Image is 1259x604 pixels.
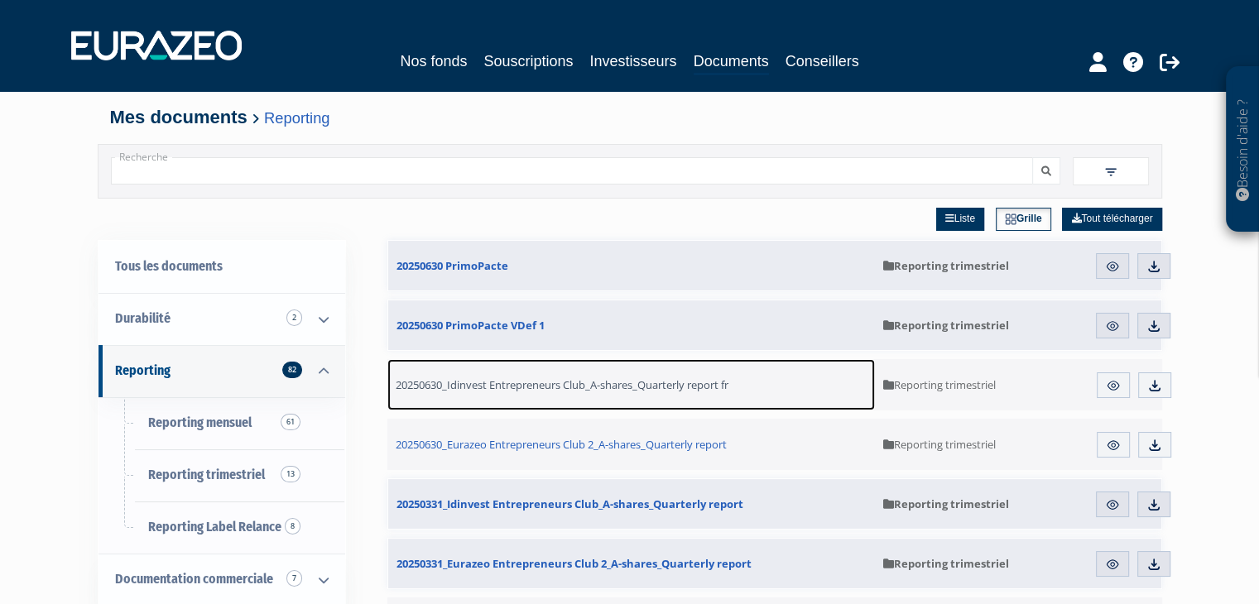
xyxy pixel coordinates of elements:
a: Grille [996,208,1051,231]
a: Liste [936,208,984,231]
span: Reporting trimestriel [883,377,996,392]
span: 8 [285,518,300,534]
img: download.svg [1147,438,1162,453]
a: Investisseurs [589,50,676,73]
span: 20250630_Idinvest Entrepreneurs Club_A-shares_Quarterly report fr [396,377,728,392]
a: Reporting trimestriel13 [99,449,345,501]
span: 20250331_Idinvest Entrepreneurs Club_A-shares_Quarterly report [396,496,743,511]
input: Recherche [111,157,1033,185]
img: 1732889491-logotype_eurazeo_blanc_rvb.png [71,31,242,60]
img: download.svg [1147,378,1162,393]
img: filter.svg [1103,165,1118,180]
h4: Mes documents [110,108,1150,127]
a: Tous les documents [99,241,345,293]
a: 20250331_Idinvest Entrepreneurs Club_A-shares_Quarterly report [388,479,875,529]
span: 20250630 PrimoPacte [396,258,508,273]
a: Documents [694,50,769,75]
p: Besoin d'aide ? [1233,75,1252,224]
span: Reporting trimestriel [883,556,1009,571]
span: Reporting mensuel [148,415,252,430]
span: 20250630 PrimoPacte VDef 1 [396,318,545,333]
a: Tout télécharger [1062,208,1161,231]
span: Documentation commerciale [115,571,273,587]
span: Reporting trimestriel [883,437,996,452]
span: Reporting [115,362,171,378]
img: eye.svg [1106,378,1121,393]
img: eye.svg [1106,438,1121,453]
img: eye.svg [1105,259,1120,274]
a: Reporting [264,109,329,127]
a: Conseillers [786,50,859,73]
span: 20250630_Eurazeo Entrepreneurs Club 2_A-shares_Quarterly report [396,437,727,452]
span: 82 [282,362,302,378]
img: eye.svg [1105,497,1120,512]
a: Nos fonds [400,50,467,73]
span: 20250331_Eurazeo Entrepreneurs Club 2_A-shares_Quarterly report [396,556,752,571]
a: 20250331_Eurazeo Entrepreneurs Club 2_A-shares_Quarterly report [388,539,875,588]
img: download.svg [1146,557,1161,572]
span: 13 [281,466,300,482]
span: Reporting trimestriel [883,496,1009,511]
img: download.svg [1146,497,1161,512]
img: grid.svg [1005,213,1016,225]
img: eye.svg [1105,319,1120,333]
span: Reporting trimestriel [883,258,1009,273]
span: Reporting Label Relance [148,519,281,534]
a: 20250630_Idinvest Entrepreneurs Club_A-shares_Quarterly report fr [387,359,876,410]
span: Reporting trimestriel [148,467,265,482]
img: eye.svg [1105,557,1120,572]
a: Durabilité 2 [99,293,345,345]
span: 7 [286,570,302,587]
img: download.svg [1146,319,1161,333]
span: Durabilité [115,310,171,326]
a: Souscriptions [483,50,573,73]
a: 20250630_Eurazeo Entrepreneurs Club 2_A-shares_Quarterly report [387,419,876,470]
a: 20250630 PrimoPacte VDef 1 [388,300,875,350]
img: download.svg [1146,259,1161,274]
a: Reporting mensuel61 [99,397,345,449]
a: Reporting 82 [99,345,345,397]
a: Reporting Label Relance8 [99,501,345,554]
span: 61 [281,414,300,430]
span: 2 [286,309,302,326]
a: 20250630 PrimoPacte [388,241,875,290]
span: Reporting trimestriel [883,318,1009,333]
